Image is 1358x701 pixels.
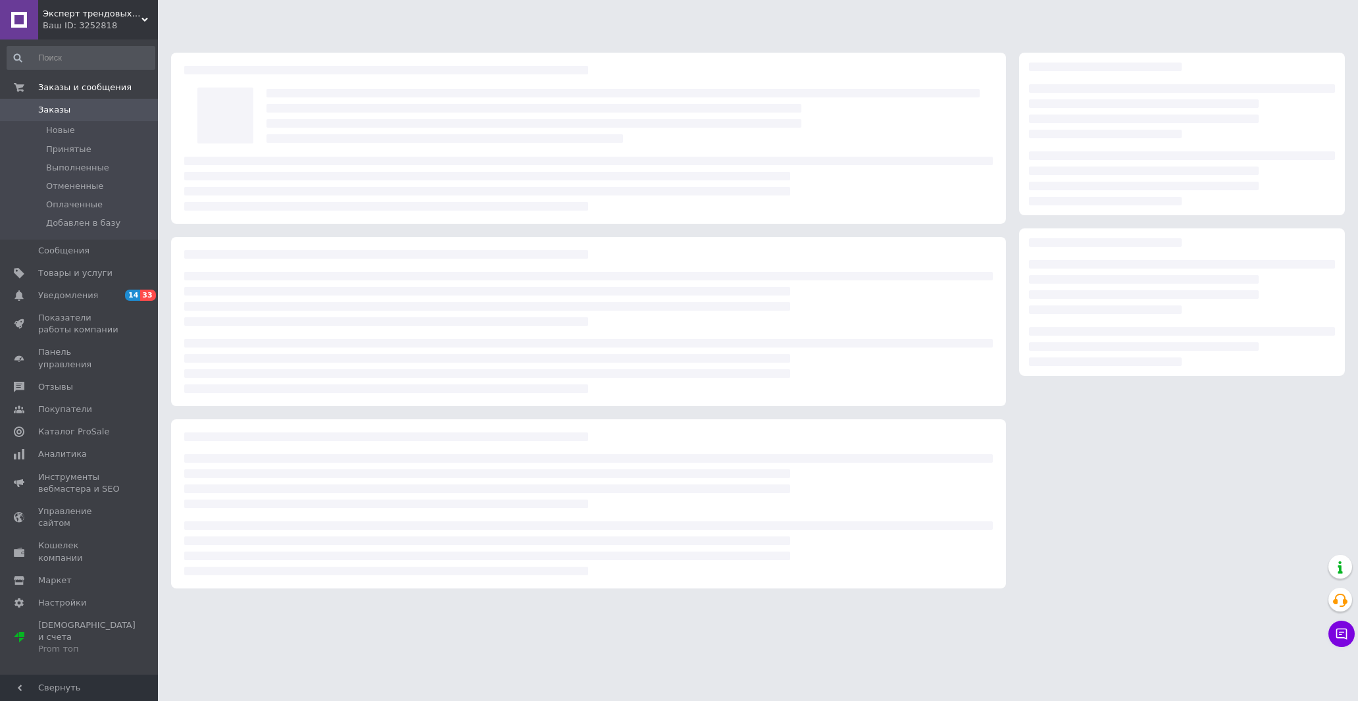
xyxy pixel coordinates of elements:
[38,104,70,116] span: Заказы
[38,245,89,257] span: Сообщения
[46,124,75,136] span: Новые
[38,426,109,438] span: Каталог ProSale
[43,20,158,32] div: Ваш ID: 3252818
[1328,621,1355,647] button: Чат с покупателем
[38,381,73,393] span: Отзывы
[46,143,91,155] span: Принятые
[125,290,140,301] span: 14
[38,575,72,586] span: Маркет
[38,448,87,460] span: Аналитика
[38,403,92,415] span: Покупатели
[38,540,122,563] span: Кошелек компании
[46,217,120,229] span: Добавлен в базу
[38,619,136,656] span: [DEMOGRAPHIC_DATA] и счета
[38,471,122,495] span: Инструменты вебмастера и SEO
[140,290,155,301] span: 33
[38,597,86,609] span: Настройки
[46,180,103,192] span: Отмененные
[38,267,113,279] span: Товары и услуги
[38,82,132,93] span: Заказы и сообщения
[38,643,136,655] div: Prom топ
[43,8,141,20] span: Эксперт трендовых товаров top-expert.com.ua
[38,346,122,370] span: Панель управления
[38,312,122,336] span: Показатели работы компании
[7,46,155,70] input: Поиск
[46,162,109,174] span: Выполненные
[38,290,98,301] span: Уведомления
[46,199,103,211] span: Оплаченные
[38,506,122,529] span: Управление сайтом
